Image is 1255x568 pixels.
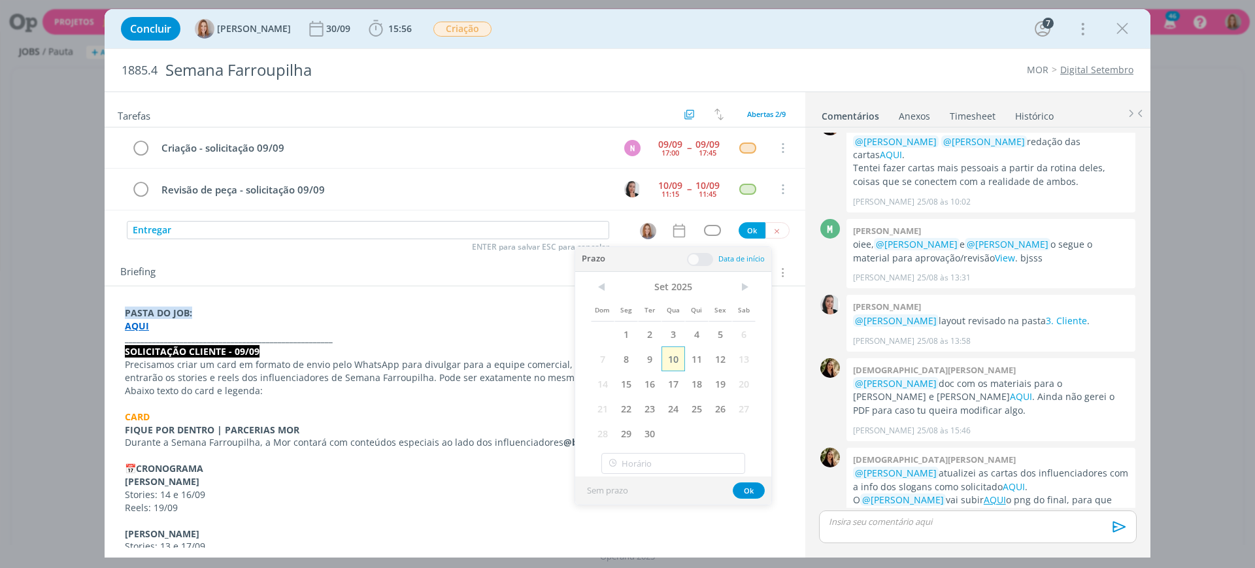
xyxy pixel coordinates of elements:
[876,238,958,250] span: @[PERSON_NAME]
[1010,390,1032,403] a: AQUI
[1014,104,1054,123] a: Histórico
[685,371,709,396] span: 18
[709,297,732,322] span: Sex
[747,109,786,119] span: Abertas 2/9
[326,24,353,33] div: 30/09
[899,110,930,123] div: Anexos
[718,254,765,263] span: Data de início
[156,182,612,198] div: Revisão de peça - solicitação 09/09
[365,18,415,39] button: 15:56
[661,190,679,197] div: 11:15
[120,264,156,281] span: Briefing
[614,322,638,346] span: 1
[1060,63,1133,76] a: Digital Setembro
[125,332,333,344] strong: _____________________________________________________
[125,307,192,319] strong: PASTA DO JOB:
[591,346,614,371] span: 7
[614,277,732,297] span: Set 2025
[156,140,612,156] div: Criação - solicitação 09/09
[624,181,641,197] img: C
[622,138,642,158] button: N
[732,396,756,421] span: 27
[820,358,840,378] img: C
[733,482,765,499] button: Ok
[661,396,685,421] span: 24
[125,410,150,423] strong: CARD
[125,462,785,475] p: 📅
[125,358,785,384] p: Precisamos criar um card em formato de envio pelo WhatsApp para divulgar para a equipe comercial,...
[638,346,661,371] span: 9
[638,421,661,446] span: 30
[949,104,996,123] a: Timesheet
[862,493,944,506] span: @[PERSON_NAME]
[591,371,614,396] span: 14
[130,24,171,34] span: Concluir
[125,540,785,553] p: Stories: 13 e 17/09
[563,436,651,448] strong: @boescheeaugusto
[661,371,685,396] span: 17
[853,335,914,347] p: [PERSON_NAME]
[661,346,685,371] span: 10
[661,297,685,322] span: Qua
[685,346,709,371] span: 11
[853,314,1129,327] p: layout revisado na pasta .
[122,63,158,78] span: 1885.4
[984,493,1006,506] a: AQUI
[739,222,765,239] button: Ok
[195,19,214,39] img: A
[820,219,840,239] div: M
[853,364,1016,376] b: [DEMOGRAPHIC_DATA][PERSON_NAME]
[591,277,614,297] span: <
[638,396,661,421] span: 23
[195,19,291,39] button: A[PERSON_NAME]
[125,424,299,436] strong: FIQUE POR DENTRO | PARCERIAS MOR
[125,436,785,449] p: Durante a Semana Farroupilha, a Mor contará com conteúdos especiais ao lado dos influenciadores e...
[853,377,1129,417] p: doc com os materiais para o [PERSON_NAME] e [PERSON_NAME] . Ainda não gerei o PDF para caso tu qu...
[714,109,724,120] img: arrow-down-up.svg
[732,346,756,371] span: 13
[1046,314,1087,327] a: 3. Cliente
[622,179,642,199] button: C
[1032,18,1053,39] button: 7
[136,462,203,475] strong: CRONOGRAMA
[160,54,707,86] div: Semana Farroupilha
[591,421,614,446] span: 28
[125,501,785,514] p: Reels: 19/09
[433,21,492,37] button: Criação
[1003,480,1025,493] a: AQUI
[638,322,661,346] span: 2
[880,148,902,161] a: AQUI
[118,107,150,122] span: Tarefas
[820,448,840,467] img: C
[614,396,638,421] span: 22
[125,488,785,501] p: Stories: 14 e 16/09
[685,297,709,322] span: Qui
[685,322,709,346] span: 4
[121,17,180,41] button: Concluir
[943,135,1025,148] span: @[PERSON_NAME]
[732,371,756,396] span: 20
[614,371,638,396] span: 15
[658,140,682,149] div: 09/09
[125,320,149,332] a: AQUI
[687,143,691,152] span: --
[853,272,914,284] p: [PERSON_NAME]
[917,425,971,437] span: 25/08 às 15:46
[695,181,720,190] div: 10/09
[685,396,709,421] span: 25
[853,467,1129,520] p: atualizei as cartas dos influenciadores com a info dos slogans como solicitado . O vai subir o pn...
[614,346,638,371] span: 8
[732,322,756,346] span: 6
[433,22,492,37] span: Criação
[699,149,716,156] div: 17:45
[614,297,638,322] span: Seg
[995,252,1015,264] a: View
[917,335,971,347] span: 25/08 às 13:58
[661,322,685,346] span: 3
[917,196,971,208] span: 25/08 às 10:02
[709,322,732,346] span: 5
[388,22,412,35] span: 15:56
[661,149,679,156] div: 17:00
